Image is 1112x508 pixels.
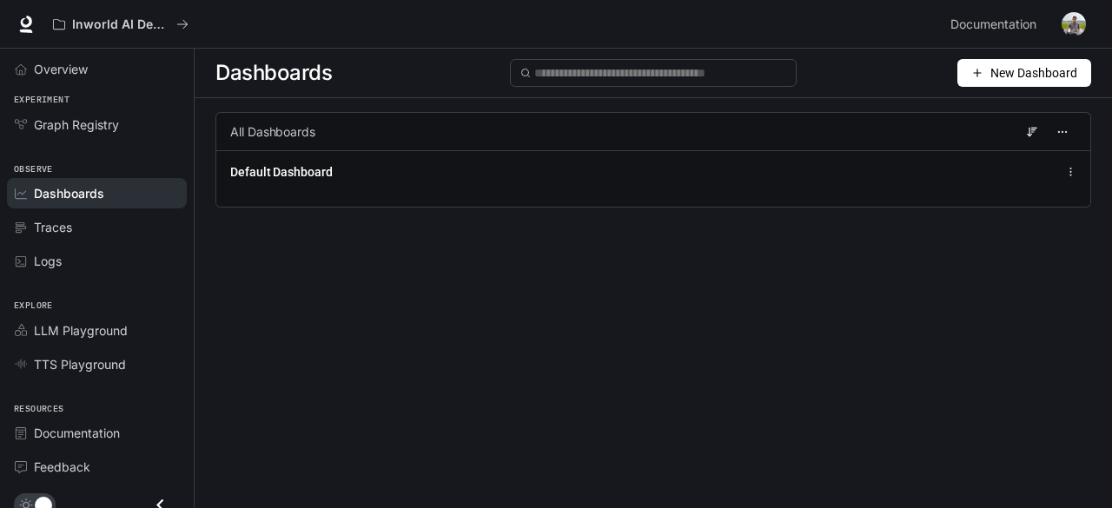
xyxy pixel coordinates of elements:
[1062,12,1086,36] img: User avatar
[7,246,187,276] a: Logs
[7,54,187,84] a: Overview
[215,56,332,90] span: Dashboards
[34,355,126,373] span: TTS Playground
[7,109,187,140] a: Graph Registry
[7,212,187,242] a: Traces
[34,60,88,78] span: Overview
[7,315,187,346] a: LLM Playground
[72,17,169,32] p: Inworld AI Demos
[7,178,187,208] a: Dashboards
[34,321,128,340] span: LLM Playground
[34,184,104,202] span: Dashboards
[950,14,1036,36] span: Documentation
[34,458,90,476] span: Feedback
[943,7,1049,42] a: Documentation
[990,63,1077,82] span: New Dashboard
[230,163,333,181] a: Default Dashboard
[957,59,1091,87] button: New Dashboard
[34,218,72,236] span: Traces
[45,7,196,42] button: All workspaces
[34,252,62,270] span: Logs
[7,452,187,482] a: Feedback
[230,123,315,141] span: All Dashboards
[34,424,120,442] span: Documentation
[1056,7,1091,42] button: User avatar
[7,418,187,448] a: Documentation
[34,115,119,134] span: Graph Registry
[7,349,187,379] a: TTS Playground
